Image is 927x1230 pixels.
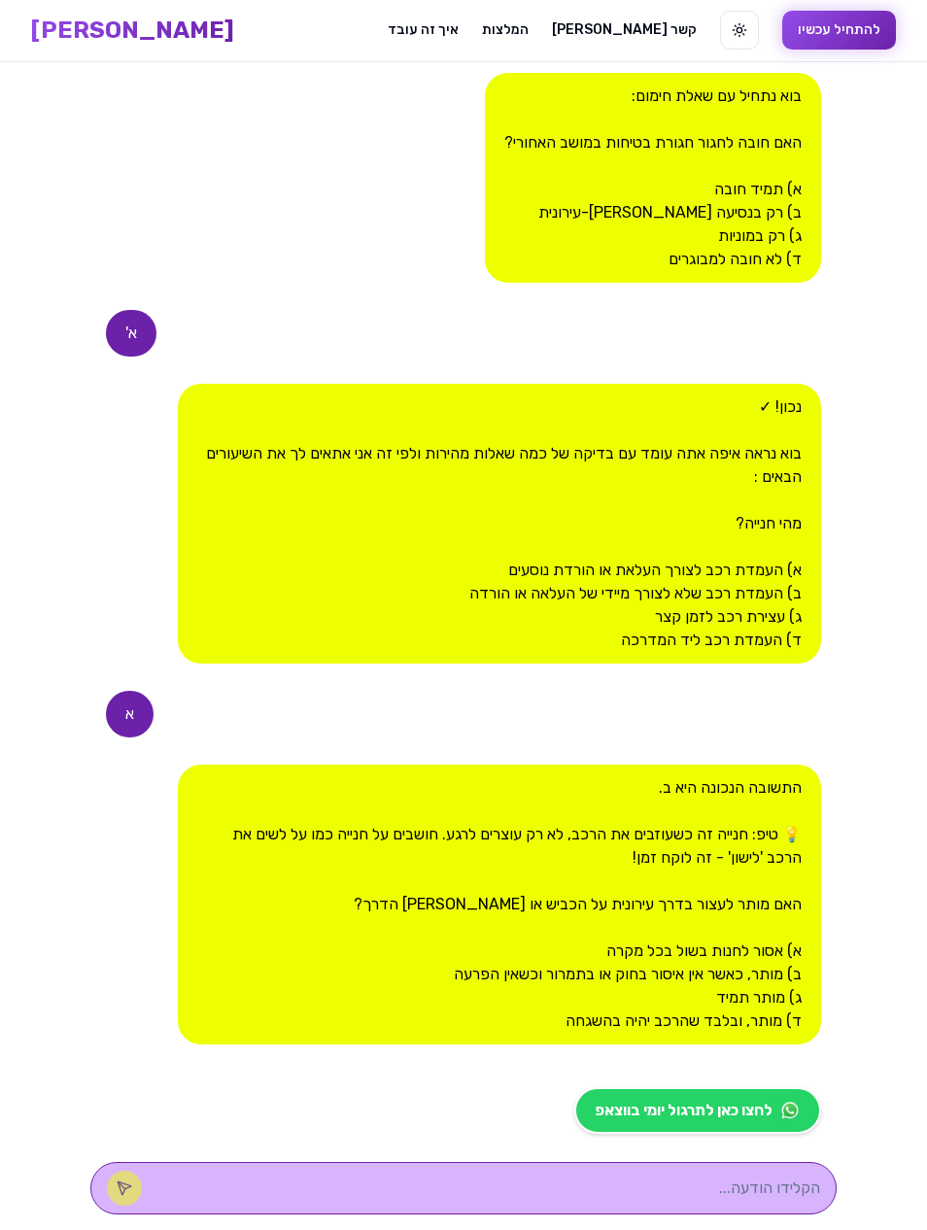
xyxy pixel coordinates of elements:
[178,765,821,1044] div: התשובה הנכונה היא ב. 💡 טיפ: חנייה זה כשעוזבים את הרכב, לא רק עוצרים לרגע. חושבים על חנייה כמו על ...
[178,384,821,664] div: נכון! ✓ בוא נראה איפה אתה עומד עם בדיקה של כמה שאלות מהירות ולפי זה אני אתאים לך את השיעורים הבאי...
[31,15,234,46] a: [PERSON_NAME]
[485,73,821,283] div: בוא נתחיל עם שאלת חימום: האם חובה לחגור חגורת בטיחות במושב האחורי? א) תמיד חובה ב) רק בנסיעה [PER...
[596,1099,772,1122] span: לחצו כאן לתרגול יומי בווצאפ
[782,11,896,50] button: להתחיל עכשיו
[552,20,697,40] a: [PERSON_NAME] קשר
[106,691,154,737] div: א
[482,20,529,40] a: המלצות
[388,20,459,40] a: איך זה עובד
[106,310,156,357] div: א'
[574,1087,821,1134] a: לחצו כאן לתרגול יומי בווצאפ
